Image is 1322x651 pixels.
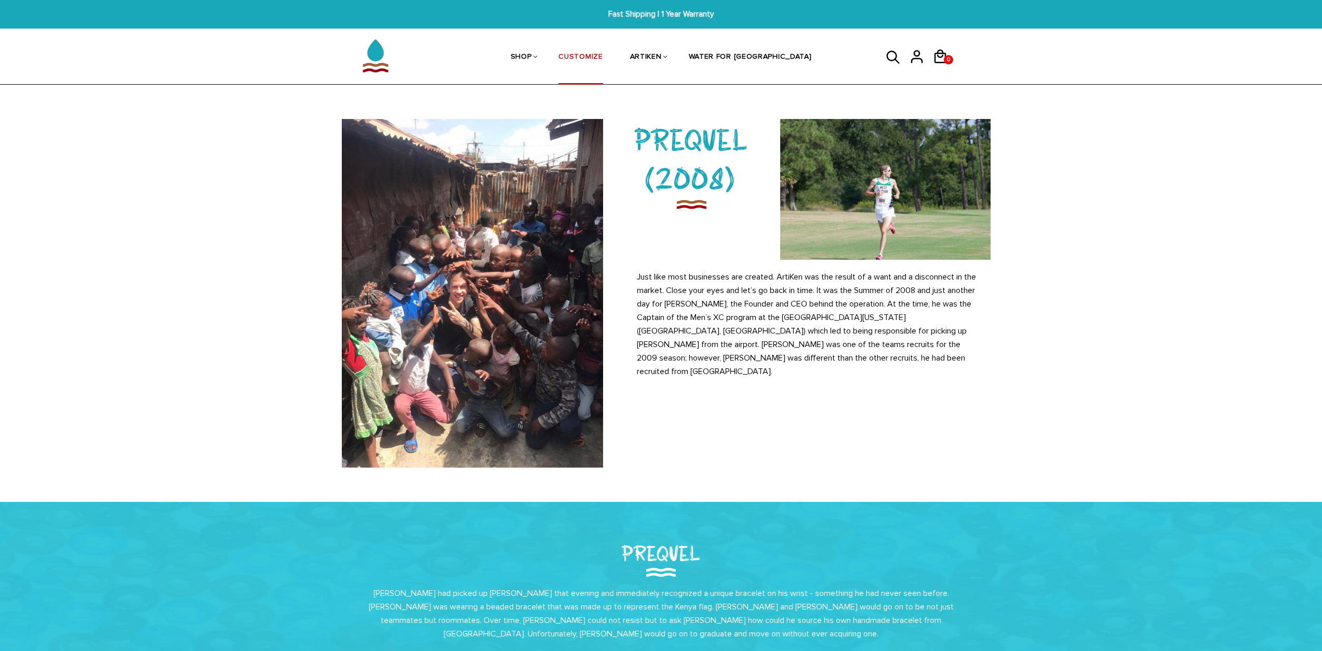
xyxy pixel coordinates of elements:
a: 0 [932,68,956,69]
a: CUSTOMIZE [558,30,603,85]
a: SHOP [511,30,532,85]
img: ChrisinCollege_450x.jpg [780,119,991,259]
p: Just like most businesses are created. ArtiKen was the result of a want and a disconnect in the m... [637,270,983,378]
a: ARTIKEN [630,30,662,85]
img: ChrisKenya_600x.jpg [342,119,603,468]
img: PREQUEL [646,568,676,577]
h3: PREQUEL (2008) [619,119,765,197]
a: WATER FOR [GEOGRAPHIC_DATA] [689,30,812,85]
img: imgboder_100x.png [675,197,707,211]
span: Fast Shipping | 1 Year Warranty [403,8,919,20]
span: 0 [944,52,953,67]
p: [PERSON_NAME] had picked up [PERSON_NAME] that evening and immediately recognized a unique bracel... [350,587,973,641]
h2: PREQUEL [443,539,879,566]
